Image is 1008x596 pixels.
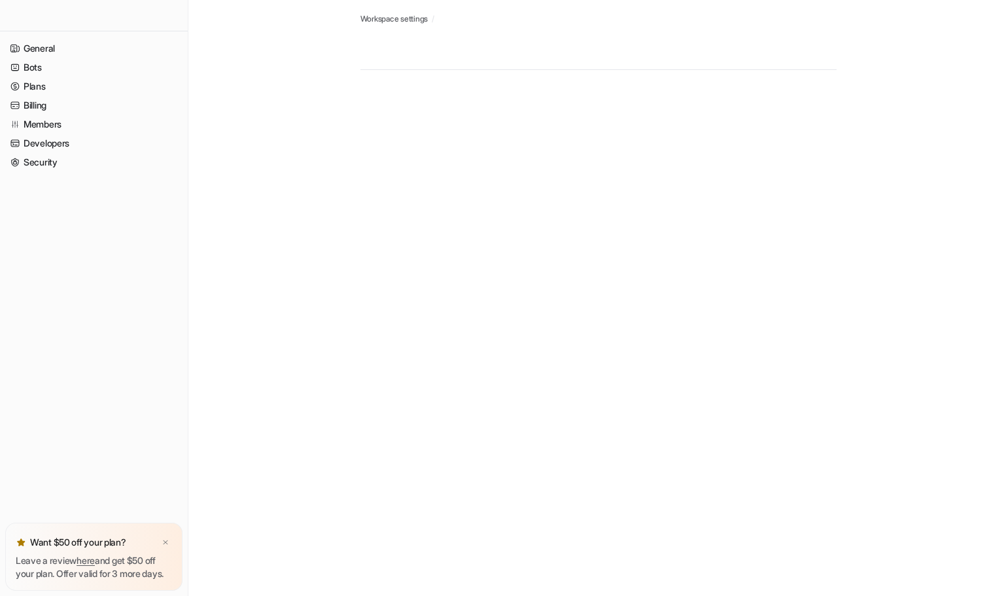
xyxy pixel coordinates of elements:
a: here [77,555,95,566]
span: / [432,13,434,25]
a: Workspace settings [360,13,428,25]
a: Bots [5,58,182,77]
a: Plans [5,77,182,96]
a: Developers [5,134,182,152]
img: x [162,538,169,547]
a: General [5,39,182,58]
a: Security [5,153,182,171]
a: Members [5,115,182,133]
p: Leave a review and get $50 off your plan. Offer valid for 3 more days. [16,554,172,580]
a: Billing [5,96,182,114]
img: star [16,537,26,548]
p: Want $50 off your plan? [30,536,126,549]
